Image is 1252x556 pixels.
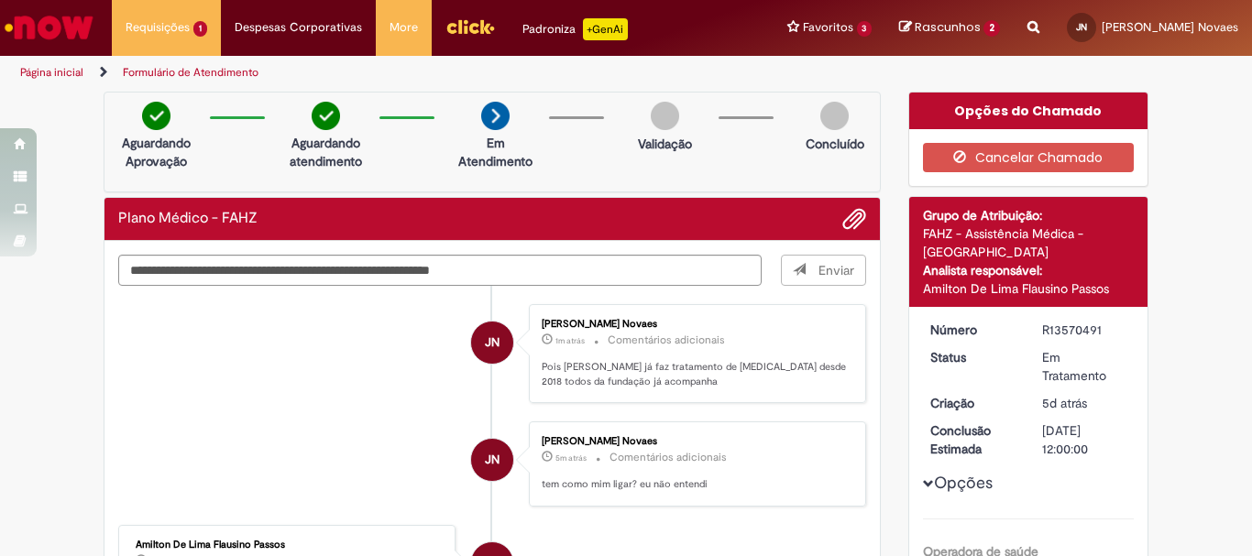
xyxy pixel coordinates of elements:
img: check-circle-green.png [312,102,340,130]
span: 1 [193,21,207,37]
div: Opções do Chamado [909,93,1148,129]
p: Em Atendimento [451,134,540,170]
textarea: Digite sua mensagem aqui... [118,255,762,286]
span: Despesas Corporativas [235,18,362,37]
img: ServiceNow [2,9,96,46]
span: Requisições [126,18,190,37]
p: Aguardando Aprovação [112,134,201,170]
span: 2 [983,20,1000,37]
div: [DATE] 12:00:00 [1042,421,1127,458]
dt: Número [917,321,1029,339]
h2: Plano Médico - FAHZ Histórico de tíquete [118,211,258,227]
div: Jackson Alves Novaes [471,439,513,481]
div: [PERSON_NAME] Novaes [542,319,847,330]
div: Padroniza [522,18,628,40]
dt: Conclusão Estimada [917,421,1029,458]
small: Comentários adicionais [610,450,727,465]
div: Amilton De Lima Flausino Passos [923,279,1135,298]
span: 5m atrás [555,452,587,463]
span: JN [485,321,500,365]
img: arrow-next.png [481,102,510,130]
span: 1m atrás [555,335,585,346]
button: Cancelar Chamado [923,143,1135,172]
img: check-circle-green.png [142,102,170,130]
div: 26/09/2025 12:51:13 [1042,394,1127,412]
p: tem como mim ligar? eu não entendi [542,477,847,492]
a: Página inicial [20,65,83,80]
p: +GenAi [583,18,628,40]
span: More [390,18,418,37]
button: Adicionar anexos [842,207,866,231]
ul: Trilhas de página [14,56,821,90]
small: Comentários adicionais [608,333,725,348]
span: JN [485,438,500,482]
span: Rascunhos [915,18,981,36]
dt: Criação [917,394,1029,412]
div: Em Tratamento [1042,348,1127,385]
p: Concluído [806,135,864,153]
time: 30/09/2025 15:42:07 [555,452,587,463]
span: Favoritos [803,18,853,37]
div: Grupo de Atribuição: [923,206,1135,224]
span: 3 [857,21,873,37]
div: [PERSON_NAME] Novaes [542,436,847,447]
dt: Status [917,348,1029,366]
div: Analista responsável: [923,261,1135,279]
a: Formulário de Atendimento [123,65,258,80]
img: img-circle-grey.png [820,102,849,130]
time: 26/09/2025 12:51:13 [1042,395,1087,411]
p: Validação [638,135,692,153]
div: FAHZ - Assistência Médica - [GEOGRAPHIC_DATA] [923,224,1135,261]
span: 5d atrás [1042,395,1087,411]
span: [PERSON_NAME] Novaes [1102,19,1238,35]
div: Jackson Alves Novaes [471,322,513,364]
p: Pois [PERSON_NAME] já faz tratamento de [MEDICAL_DATA] desde 2018 todos da fundação já acompanha [542,360,847,388]
img: click_logo_yellow_360x200.png [445,13,495,40]
span: JN [1076,21,1087,33]
a: Rascunhos [899,19,1000,37]
p: Aguardando atendimento [281,134,370,170]
div: R13570491 [1042,321,1127,339]
div: Amilton De Lima Flausino Passos [136,540,441,551]
img: img-circle-grey.png [651,102,679,130]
